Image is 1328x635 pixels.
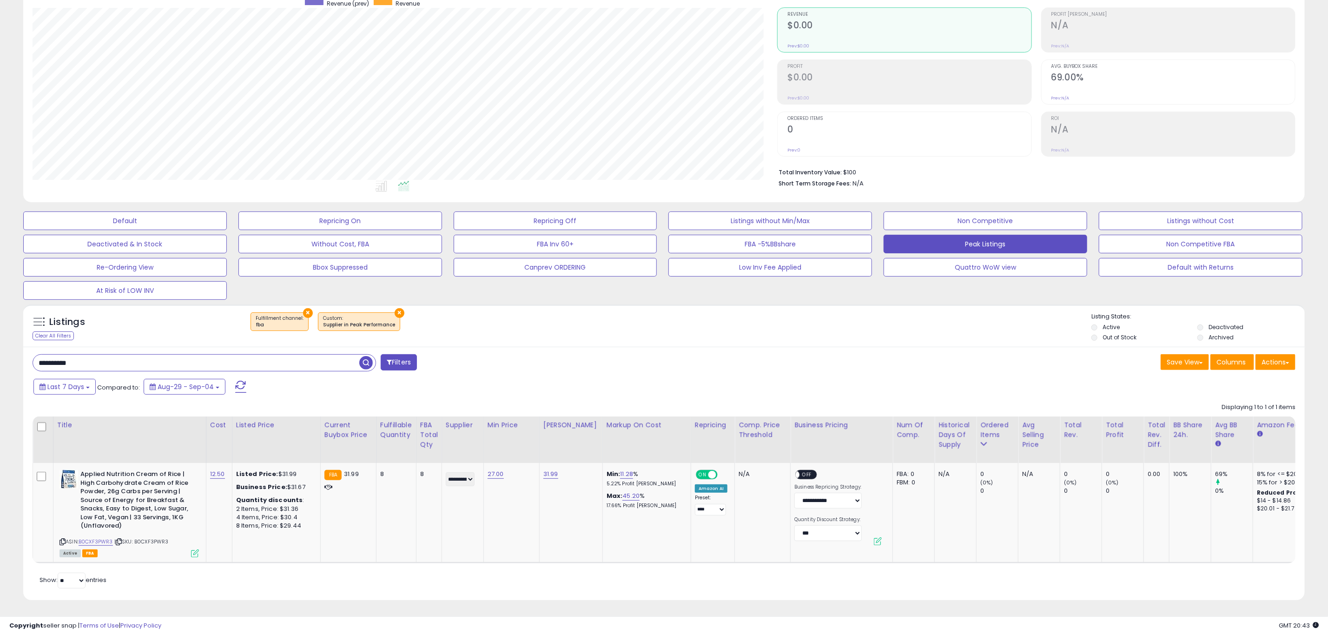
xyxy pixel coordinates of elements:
[488,470,504,479] a: 27.00
[9,621,43,630] strong: Copyright
[1051,72,1295,85] h2: 69.00%
[543,470,558,479] a: 31.99
[23,235,227,253] button: Deactivated & In Stock
[380,470,409,478] div: 8
[1209,333,1234,341] label: Archived
[668,212,872,230] button: Listings without Min/Max
[82,549,98,557] span: FBA
[1051,95,1070,101] small: Prev: N/A
[380,420,412,440] div: Fulfillable Quantity
[454,235,657,253] button: FBA Inv 60+
[236,505,313,513] div: 2 Items, Price: $31.36
[739,420,786,440] div: Comp. Price Threshold
[1148,470,1162,478] div: 0.00
[787,124,1031,137] h2: 0
[980,487,1018,495] div: 0
[668,258,872,277] button: Low Inv Fee Applied
[236,483,287,491] b: Business Price:
[1173,470,1204,478] div: 100%
[236,420,317,430] div: Listed Price
[607,420,687,430] div: Markup on Cost
[794,420,889,430] div: Business Pricing
[454,212,657,230] button: Repricing Off
[897,420,931,440] div: Num of Comp.
[1064,479,1077,486] small: (0%)
[488,420,535,430] div: Min Price
[897,478,927,487] div: FBM: 0
[59,470,78,489] img: 51Btk7s0uJL._SL40_.jpg
[344,470,359,478] span: 31.99
[787,43,809,49] small: Prev: $0.00
[1173,420,1207,440] div: BB Share 24h.
[79,538,113,546] a: B0CXF3PWR3
[1215,487,1253,495] div: 0%
[23,258,227,277] button: Re-Ordering View
[442,417,483,463] th: CSV column name: cust_attr_1_Supplier
[980,420,1014,440] div: Ordered Items
[9,622,161,630] div: seller snap | |
[697,471,708,479] span: ON
[238,235,442,253] button: Without Cost, FBA
[236,470,278,478] b: Listed Price:
[420,420,438,450] div: FBA Total Qty
[97,383,140,392] span: Compared to:
[1279,621,1319,630] span: 2025-09-15 20:43 GMT
[800,471,815,479] span: OFF
[1103,323,1120,331] label: Active
[303,308,313,318] button: ×
[607,491,623,500] b: Max:
[787,64,1031,69] span: Profit
[114,538,169,545] span: | SKU: B0CXF3PWR3
[794,516,862,523] label: Quantity Discount Strategy:
[33,379,96,395] button: Last 7 Days
[236,522,313,530] div: 8 Items, Price: $29.44
[607,481,684,487] p: 5.22% Profit [PERSON_NAME]
[324,470,342,480] small: FBA
[1257,489,1318,496] b: Reduced Prof. Rng.
[794,484,862,490] label: Business Repricing Strategy:
[1051,64,1295,69] span: Avg. Buybox Share
[884,258,1087,277] button: Quattro WoW view
[1091,312,1305,321] p: Listing States:
[1022,420,1056,450] div: Avg Selling Price
[210,420,228,430] div: Cost
[622,491,640,501] a: 45.20
[1106,479,1119,486] small: (0%)
[602,417,691,463] th: The percentage added to the cost of goods (COGS) that forms the calculator for Min & Max prices.
[23,281,227,300] button: At Risk of LOW INV
[884,235,1087,253] button: Peak Listings
[1051,20,1295,33] h2: N/A
[739,470,783,478] div: N/A
[787,20,1031,33] h2: $0.00
[1106,487,1143,495] div: 0
[1216,357,1246,367] span: Columns
[323,315,395,329] span: Custom:
[1257,430,1262,438] small: Amazon Fees.
[80,470,193,533] b: Applied Nutrition Cream of Rice | High Carbohydrate Cream of Rice Powder, 26g Carbs per Serving |...
[1051,124,1295,137] h2: N/A
[1210,354,1254,370] button: Columns
[144,379,225,395] button: Aug-29 - Sep-04
[1106,420,1140,440] div: Total Profit
[47,382,84,391] span: Last 7 Days
[1215,470,1253,478] div: 69%
[59,470,199,556] div: ASIN:
[59,549,81,557] span: All listings currently available for purchase on Amazon
[256,322,304,328] div: fba
[1051,147,1070,153] small: Prev: N/A
[236,496,313,504] div: :
[787,116,1031,121] span: Ordered Items
[420,470,435,478] div: 8
[779,168,842,176] b: Total Inventory Value:
[238,258,442,277] button: Bbox Suppressed
[1148,420,1165,450] div: Total Rev. Diff.
[1051,43,1070,49] small: Prev: N/A
[716,471,731,479] span: OFF
[33,331,74,340] div: Clear All Filters
[779,166,1288,177] li: $100
[884,212,1087,230] button: Non Competitive
[1064,420,1098,440] div: Total Rev.
[446,420,480,430] div: Supplier
[620,470,633,479] a: 11.28
[256,315,304,329] span: Fulfillment channel :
